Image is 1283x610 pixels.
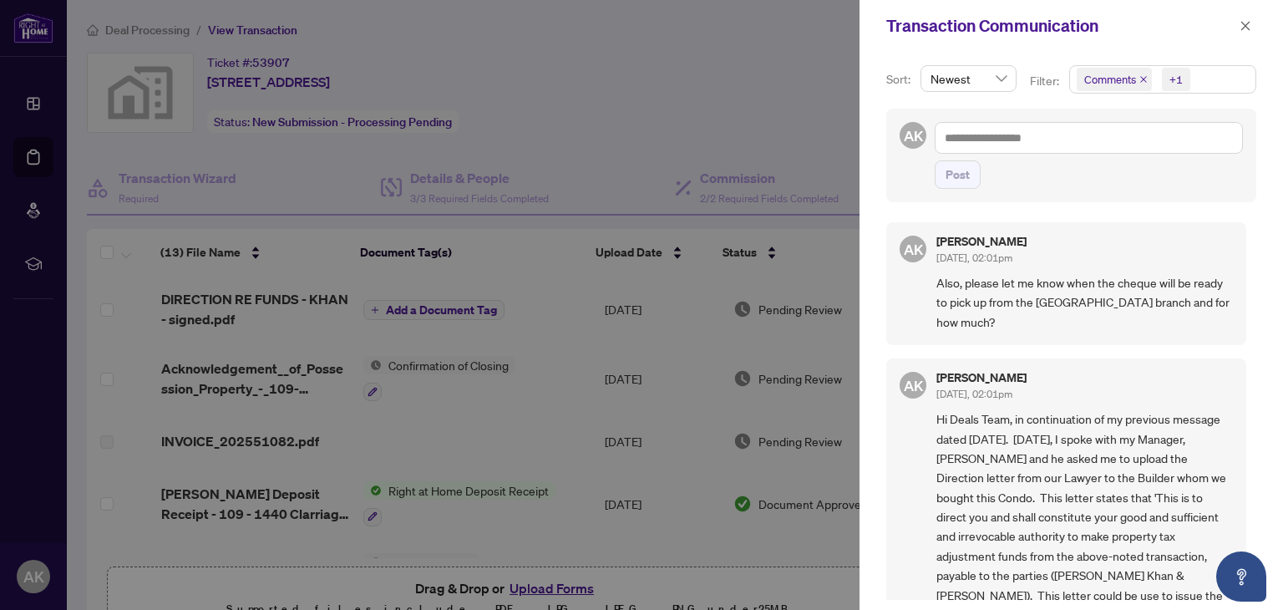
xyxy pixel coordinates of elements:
span: close [1139,75,1148,84]
div: +1 [1169,71,1183,88]
span: AK [903,237,923,260]
span: Also, please let me know when the cheque will be ready to pick up from the [GEOGRAPHIC_DATA] bran... [936,273,1233,332]
span: close [1240,20,1251,32]
button: Post [935,160,981,189]
span: Comments [1084,71,1136,88]
span: [DATE], 02:01pm [936,388,1012,400]
div: Transaction Communication [886,13,1235,38]
span: AK [903,125,923,147]
button: Open asap [1216,552,1266,602]
span: [DATE], 02:01pm [936,252,1012,264]
span: Newest [931,66,1007,91]
span: AK [903,374,923,397]
p: Filter: [1030,72,1062,90]
h5: [PERSON_NAME] [936,372,1027,384]
p: Sort: [886,70,914,89]
span: Comments [1077,68,1152,91]
h5: [PERSON_NAME] [936,236,1027,247]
